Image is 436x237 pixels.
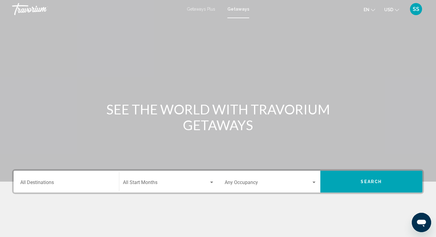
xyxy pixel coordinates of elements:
button: Change currency [384,5,399,14]
button: Change language [364,5,375,14]
a: Getaways [227,7,249,12]
button: User Menu [408,3,424,15]
div: Search widget [14,171,422,193]
iframe: Кнопка, открывающая окно обмена сообщениями; идет разговор [412,213,431,232]
span: USD [384,7,393,12]
h1: SEE THE WORLD WITH TRAVORIUM GETAWAYS [104,101,332,133]
span: SS [413,6,419,12]
a: Travorium [12,3,181,15]
button: Search [320,171,423,193]
span: Search [361,179,382,184]
a: Getaways Plus [187,7,215,12]
span: en [364,7,369,12]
